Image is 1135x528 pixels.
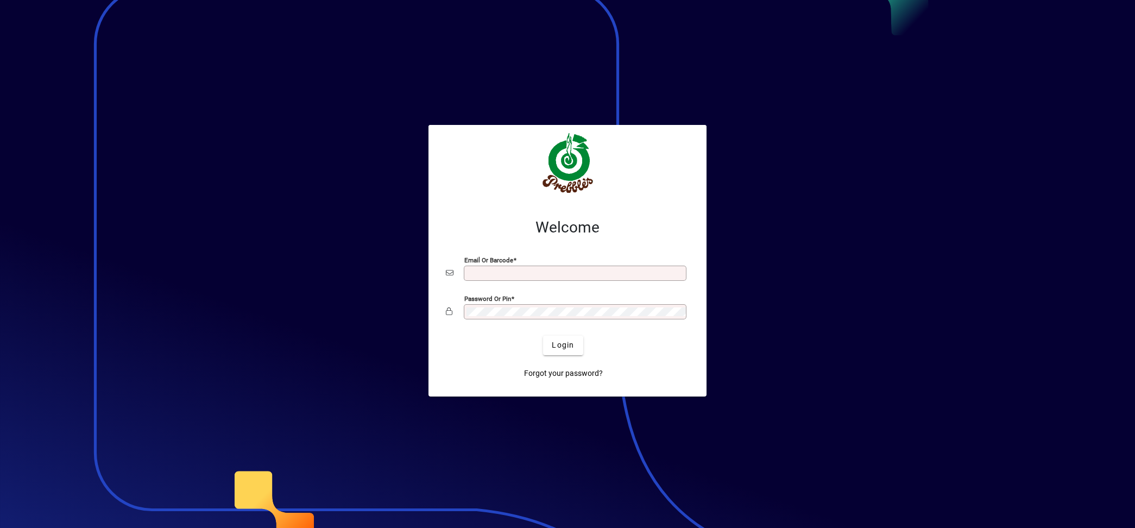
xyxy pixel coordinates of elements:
h2: Welcome [446,218,689,237]
span: Forgot your password? [524,368,603,379]
mat-label: Email or Barcode [464,256,513,263]
button: Login [543,336,583,355]
a: Forgot your password? [520,364,607,384]
span: Login [552,340,574,351]
mat-label: Password or Pin [464,294,511,302]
